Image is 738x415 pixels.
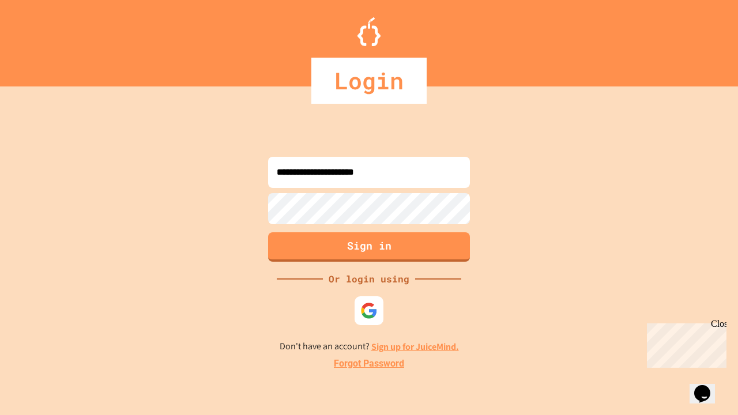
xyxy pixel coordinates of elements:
div: Chat with us now!Close [5,5,80,73]
img: Logo.svg [357,17,381,46]
iframe: chat widget [690,369,726,403]
div: Or login using [323,272,415,286]
p: Don't have an account? [280,339,459,354]
div: Login [311,58,427,104]
img: google-icon.svg [360,302,378,319]
a: Forgot Password [334,357,404,371]
button: Sign in [268,232,470,262]
a: Sign up for JuiceMind. [371,341,459,353]
iframe: chat widget [642,319,726,368]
